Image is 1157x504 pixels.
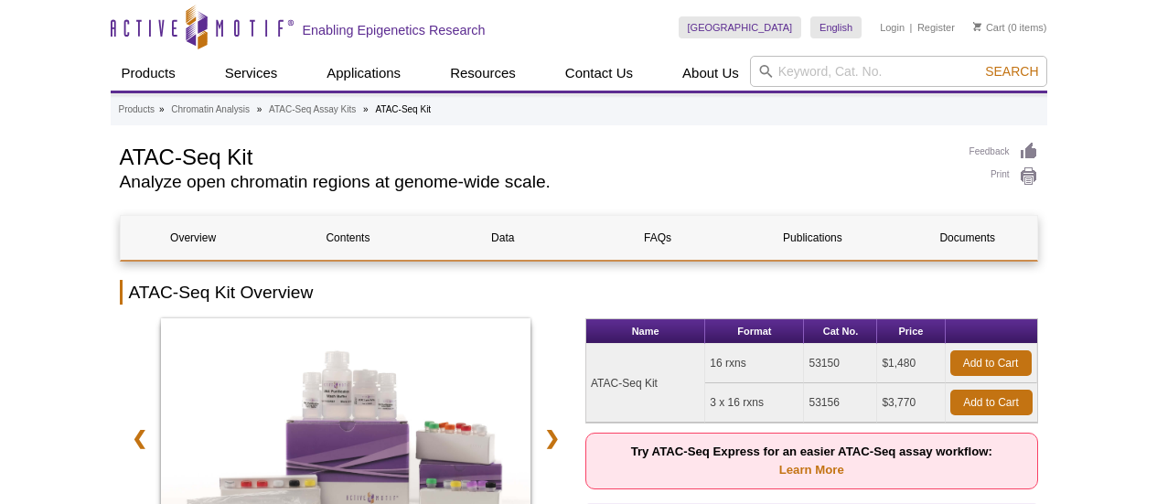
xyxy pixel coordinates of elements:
a: Learn More [779,463,844,477]
th: Price [877,319,945,344]
button: Search [980,63,1044,80]
a: Overview [121,216,266,260]
td: 53150 [804,344,877,383]
th: Cat No. [804,319,877,344]
a: Resources [439,56,527,91]
a: Cart [973,21,1005,34]
li: » [257,104,262,114]
a: Add to Cart [950,390,1033,415]
a: Print [970,166,1038,187]
td: ATAC-Seq Kit [586,344,705,423]
a: Services [214,56,289,91]
a: ❮ [120,417,159,459]
a: About Us [671,56,750,91]
strong: Try ATAC-Seq Express for an easier ATAC-Seq assay workflow: [631,445,992,477]
a: Contact Us [554,56,644,91]
a: Login [880,21,905,34]
a: Publications [740,216,885,260]
li: | [910,16,913,38]
a: ATAC-Seq Assay Kits [269,102,356,118]
a: Products [111,56,187,91]
a: Feedback [970,142,1038,162]
a: Add to Cart [950,350,1032,376]
h2: Enabling Epigenetics Research [303,22,486,38]
li: ATAC-Seq Kit [375,104,431,114]
td: $3,770 [877,383,945,423]
a: [GEOGRAPHIC_DATA] [679,16,802,38]
li: » [159,104,165,114]
td: 53156 [804,383,877,423]
img: Your Cart [973,22,981,31]
h1: ATAC-Seq Kit [120,142,951,169]
a: Data [430,216,575,260]
a: Applications [316,56,412,91]
a: Contents [275,216,421,260]
a: FAQs [584,216,730,260]
h2: Analyze open chromatin regions at genome-wide scale. [120,174,951,190]
li: » [363,104,369,114]
a: Chromatin Analysis [171,102,250,118]
a: English [810,16,862,38]
a: Products [119,102,155,118]
th: Format [705,319,804,344]
a: ❯ [532,417,572,459]
td: 16 rxns [705,344,804,383]
td: 3 x 16 rxns [705,383,804,423]
input: Keyword, Cat. No. [750,56,1047,87]
li: (0 items) [973,16,1047,38]
td: $1,480 [877,344,945,383]
a: Register [917,21,955,34]
th: Name [586,319,705,344]
h2: ATAC-Seq Kit Overview [120,280,1038,305]
a: Documents [895,216,1040,260]
span: Search [985,64,1038,79]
